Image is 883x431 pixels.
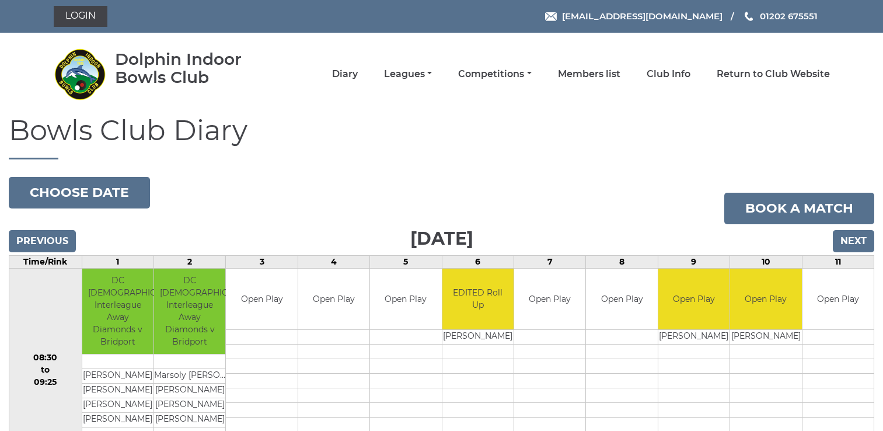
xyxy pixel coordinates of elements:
[586,255,658,268] td: 8
[82,398,153,412] td: [PERSON_NAME]
[384,68,432,81] a: Leagues
[154,269,225,354] td: DC [DEMOGRAPHIC_DATA] Interleague Away Diamonds v Bridport
[82,412,153,427] td: [PERSON_NAME]
[730,269,801,330] td: Open Play
[586,269,657,330] td: Open Play
[730,255,802,268] td: 10
[743,9,818,23] a: Phone us 01202 675551
[226,269,297,330] td: Open Play
[658,330,730,345] td: [PERSON_NAME]
[154,369,225,383] td: Marsoly [PERSON_NAME]
[833,230,874,252] input: Next
[442,269,514,330] td: EDITED Roll Up
[82,383,153,398] td: [PERSON_NAME]
[562,11,723,22] span: [EMAIL_ADDRESS][DOMAIN_NAME]
[802,269,874,330] td: Open Play
[54,48,106,100] img: Dolphin Indoor Bowls Club
[154,412,225,427] td: [PERSON_NAME]
[9,255,82,268] td: Time/Rink
[154,383,225,398] td: [PERSON_NAME]
[514,255,585,268] td: 7
[442,330,514,345] td: [PERSON_NAME]
[717,68,830,81] a: Return to Club Website
[9,230,76,252] input: Previous
[298,269,369,330] td: Open Play
[658,255,730,268] td: 9
[724,193,874,224] a: Book a match
[558,68,620,81] a: Members list
[647,68,690,81] a: Club Info
[514,269,585,330] td: Open Play
[730,330,801,345] td: [PERSON_NAME]
[545,12,557,21] img: Email
[545,9,723,23] a: Email [EMAIL_ADDRESS][DOMAIN_NAME]
[153,255,225,268] td: 2
[82,255,153,268] td: 1
[115,50,275,86] div: Dolphin Indoor Bowls Club
[226,255,298,268] td: 3
[54,6,107,27] a: Login
[745,12,753,21] img: Phone us
[658,269,730,330] td: Open Play
[760,11,818,22] span: 01202 675551
[442,255,514,268] td: 6
[154,398,225,412] td: [PERSON_NAME]
[332,68,358,81] a: Diary
[370,269,441,330] td: Open Play
[458,68,531,81] a: Competitions
[82,269,153,354] td: DC [DEMOGRAPHIC_DATA] Interleague Away Diamonds v Bridport
[802,255,874,268] td: 11
[9,115,874,159] h1: Bowls Club Diary
[370,255,442,268] td: 5
[9,177,150,208] button: Choose date
[82,369,153,383] td: [PERSON_NAME]
[298,255,369,268] td: 4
